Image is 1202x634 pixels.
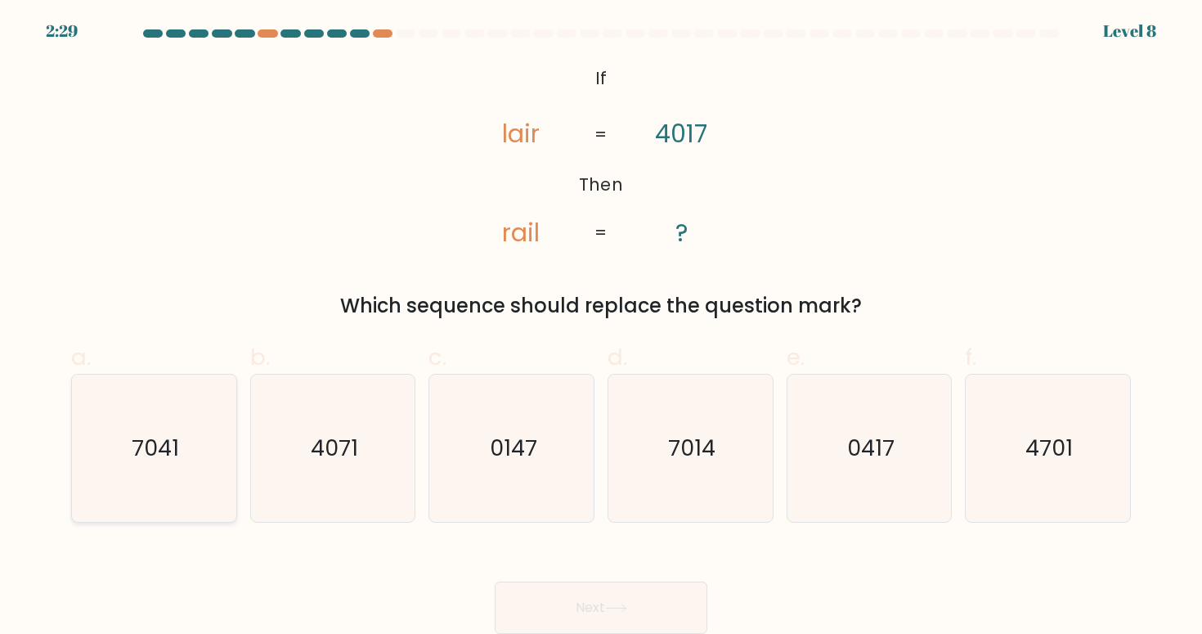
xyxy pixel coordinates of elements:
span: a. [71,341,91,373]
text: 4701 [1025,433,1073,463]
tspan: lair [502,116,540,151]
text: 7014 [668,433,715,463]
text: 0417 [847,433,895,463]
span: d. [608,341,627,373]
svg: @import url('[URL][DOMAIN_NAME]); [446,61,755,252]
tspan: Then [579,173,622,196]
button: Next [495,582,707,634]
div: 2:29 [46,19,78,43]
tspan: If [595,66,607,90]
span: e. [787,341,805,373]
span: b. [250,341,270,373]
text: 4071 [311,433,358,463]
tspan: 4017 [655,116,707,151]
span: c. [428,341,446,373]
div: Level 8 [1103,19,1156,43]
div: Which sequence should replace the question mark? [81,291,1121,321]
text: 7041 [132,433,179,463]
text: 0147 [489,433,536,463]
tspan: ? [675,215,688,250]
tspan: rail [502,215,540,250]
tspan: = [594,122,607,146]
tspan: = [594,221,607,245]
span: f. [965,341,976,373]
